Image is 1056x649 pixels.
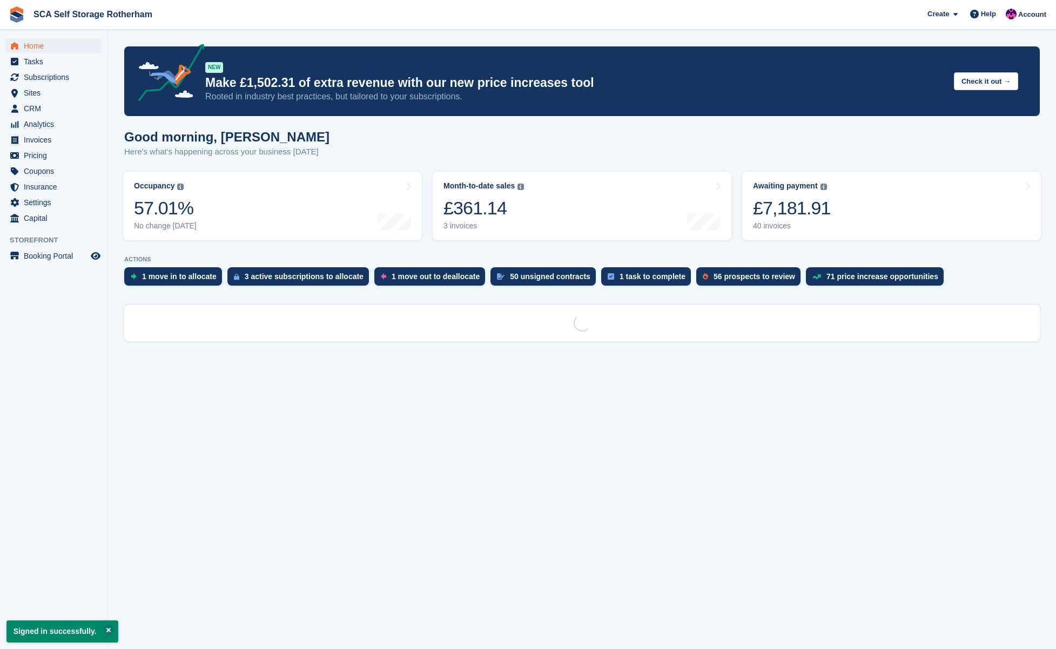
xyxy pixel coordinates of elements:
h1: Good morning, [PERSON_NAME] [124,130,329,144]
span: Help [981,9,996,19]
div: Occupancy [134,181,174,191]
div: £7,181.91 [753,197,831,219]
span: Insurance [24,179,89,194]
span: Home [24,38,89,53]
a: menu [5,38,102,53]
img: price-adjustments-announcement-icon-8257ccfd72463d97f412b2fc003d46551f7dbcb40ab6d574587a9cd5c0d94... [129,44,205,105]
span: Pricing [24,148,89,163]
img: icon-info-grey-7440780725fd019a000dd9b08b2336e03edf1995a4989e88bcd33f0948082b44.svg [820,184,827,190]
img: price_increase_opportunities-93ffe204e8149a01c8c9dc8f82e8f89637d9d84a8eef4429ea346261dce0b2c0.svg [812,274,821,279]
span: Subscriptions [24,70,89,85]
img: icon-info-grey-7440780725fd019a000dd9b08b2336e03edf1995a4989e88bcd33f0948082b44.svg [517,184,524,190]
a: menu [5,85,102,100]
img: move_outs_to_deallocate_icon-f764333ba52eb49d3ac5e1228854f67142a1ed5810a6f6cc68b1a99e826820c5.svg [381,273,386,280]
img: active_subscription_to_allocate_icon-d502201f5373d7db506a760aba3b589e785aa758c864c3986d89f69b8ff3... [234,273,239,280]
a: 71 price increase opportunities [806,267,949,291]
a: 56 prospects to review [696,267,806,291]
img: move_ins_to_allocate_icon-fdf77a2bb77ea45bf5b3d319d69a93e2d87916cf1d5bf7949dd705db3b84f3ca.svg [131,273,137,280]
span: Capital [24,211,89,226]
p: Rooted in industry best practices, but tailored to your subscriptions. [205,91,945,103]
a: SCA Self Storage Rotherham [29,5,157,23]
span: Analytics [24,117,89,132]
a: Occupancy 57.01% No change [DATE] [123,172,422,240]
span: Account [1018,9,1046,20]
span: Invoices [24,132,89,147]
div: 3 active subscriptions to allocate [245,272,364,281]
div: 40 invoices [753,221,831,231]
a: Month-to-date sales £361.14 3 invoices [433,172,731,240]
img: contract_signature_icon-13c848040528278c33f63329250d36e43548de30e8caae1d1a13099fd9432cc5.svg [497,273,505,280]
div: 1 move out to deallocate [392,272,480,281]
div: Month-to-date sales [443,181,515,191]
span: Sites [24,85,89,100]
div: £361.14 [443,197,524,219]
img: stora-icon-8386f47178a22dfd0bd8f6a31ec36ba5ce8667c1dd55bd0f319d3a0aa187defe.svg [9,6,25,23]
div: NEW [205,62,223,73]
a: 1 task to complete [601,267,696,291]
div: 1 move in to allocate [142,272,217,281]
span: Booking Portal [24,248,89,263]
img: icon-info-grey-7440780725fd019a000dd9b08b2336e03edf1995a4989e88bcd33f0948082b44.svg [177,184,184,190]
p: Here's what's happening across your business [DATE] [124,146,329,158]
span: Create [927,9,949,19]
a: Preview store [89,249,102,262]
a: menu [5,101,102,116]
img: Sam Chapman [1006,9,1017,19]
a: menu [5,164,102,179]
div: Awaiting payment [753,181,818,191]
a: menu [5,70,102,85]
a: menu [5,117,102,132]
div: 57.01% [134,197,197,219]
span: CRM [24,101,89,116]
a: 1 move in to allocate [124,267,227,291]
div: 1 task to complete [620,272,685,281]
span: Storefront [10,235,107,246]
a: menu [5,211,102,226]
a: menu [5,148,102,163]
a: menu [5,248,102,263]
span: Coupons [24,164,89,179]
a: menu [5,132,102,147]
img: prospect-51fa495bee0391a8d652442698ab0144808aea92771e9ea1ae160a38d050c398.svg [703,273,708,280]
p: Signed in successfully. [6,620,118,643]
span: Tasks [24,54,89,69]
a: menu [5,179,102,194]
a: menu [5,54,102,69]
a: 50 unsigned contracts [490,267,601,291]
div: 56 prospects to review [714,272,795,281]
div: 3 invoices [443,221,524,231]
a: Awaiting payment £7,181.91 40 invoices [742,172,1041,240]
a: menu [5,195,102,210]
span: Settings [24,195,89,210]
p: ACTIONS [124,256,1040,263]
a: 3 active subscriptions to allocate [227,267,374,291]
div: 71 price increase opportunities [826,272,938,281]
button: Check it out → [954,72,1018,90]
p: Make £1,502.31 of extra revenue with our new price increases tool [205,75,945,91]
div: No change [DATE] [134,221,197,231]
img: task-75834270c22a3079a89374b754ae025e5fb1db73e45f91037f5363f120a921f8.svg [608,273,614,280]
div: 50 unsigned contracts [510,272,590,281]
a: 1 move out to deallocate [374,267,490,291]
